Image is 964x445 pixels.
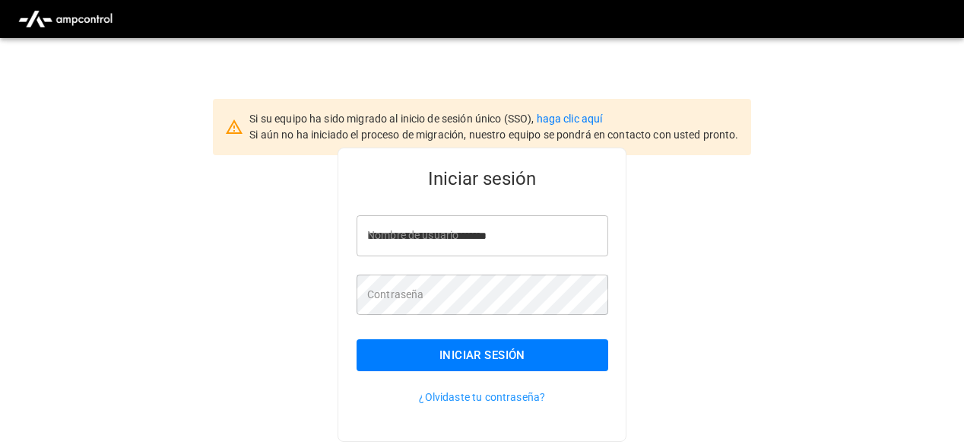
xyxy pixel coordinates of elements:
span: Si su equipo ha sido migrado al inicio de sesión único (SSO), [249,113,536,125]
h5: Iniciar sesión [357,167,608,191]
p: ¿Olvidaste tu contraseña? [357,389,608,405]
a: haga clic aquí [537,113,603,125]
img: ampcontrol.io logo [12,5,119,33]
button: Iniciar sesión [357,339,608,371]
span: Si aún no ha iniciado el proceso de migración, nuestro equipo se pondrá en contacto con usted pro... [249,129,738,141]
